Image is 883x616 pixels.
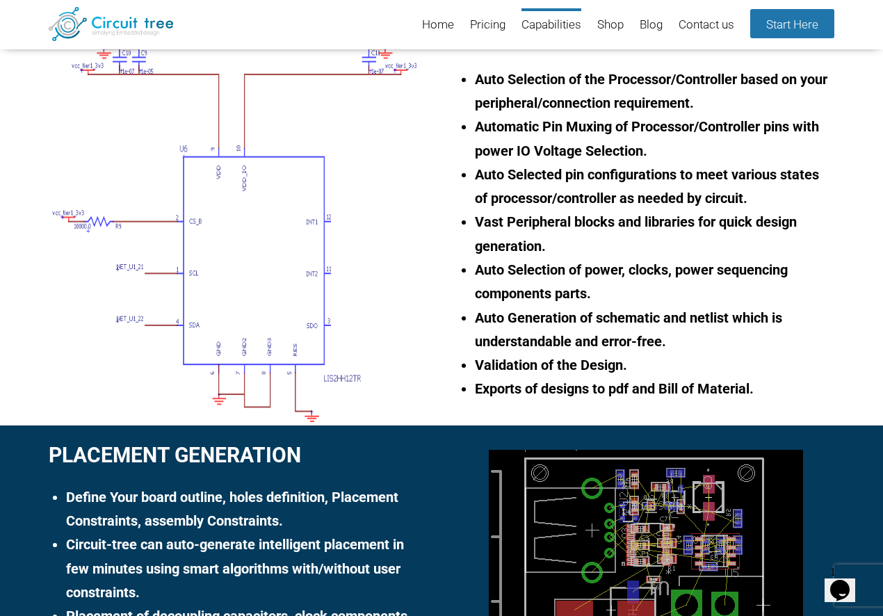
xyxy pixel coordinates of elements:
li: Validation of the Design. [475,353,834,377]
a: Shop [597,8,624,42]
a: Home [422,8,454,42]
li: Auto Selection of power, clocks, power sequencing components parts. [475,258,834,306]
img: Circuit Tree [49,7,173,41]
a: Start Here [750,9,834,38]
li: Auto Selection of the Processor/Controller based on your peripheral/connection requirement. [475,67,834,115]
a: Contact us [679,8,734,42]
a: Capabilities [521,8,581,42]
li: Auto Generation of schematic and netlist which is understandable and error-free. [475,306,834,354]
li: Circuit-tree can auto-generate intelligent placement in few minutes using smart algorithms with/w... [66,533,426,604]
li: Exports of designs to pdf and Bill of Material. [475,377,834,400]
a: Blog [640,8,663,42]
li: Automatic Pin Muxing of Processor/Controller pins with power IO Voltage Selection. [475,115,834,163]
img: schematic.png [49,42,426,425]
li: Vast Peripheral blocks and libraries for quick design generation. [475,210,834,258]
iframe: chat widget [825,560,869,602]
a: Pricing [470,8,505,42]
h2: Placement Generation [49,437,426,473]
li: Auto Selected pin configurations to meet various states of processor/controller as needed by circ... [475,163,834,211]
li: Define Your board outline, holes definition, Placement Constraints, assembly Constraints. [66,485,426,533]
